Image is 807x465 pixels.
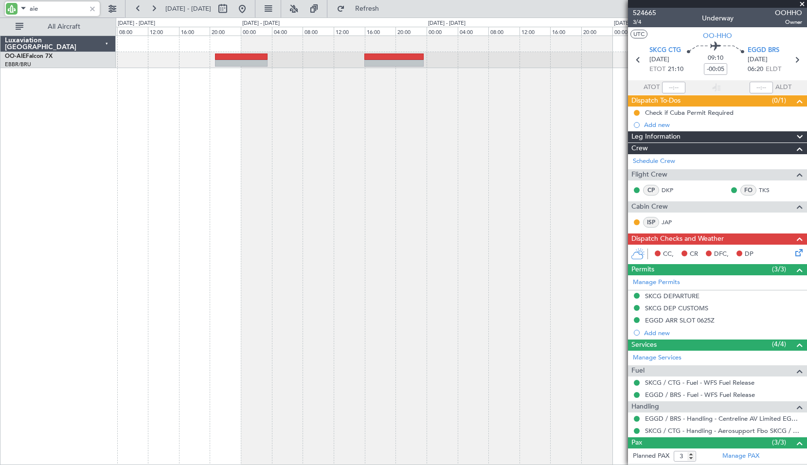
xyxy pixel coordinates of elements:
[772,264,786,274] span: (3/3)
[662,82,685,93] input: --:--
[303,27,334,36] div: 08:00
[772,95,786,106] span: (0/1)
[708,54,723,63] span: 09:10
[633,18,656,26] span: 3/4
[645,427,802,435] a: SKCG / CTG - Handling - Aerosupport Fbo SKCG / CTG
[631,143,648,154] span: Crew
[772,339,786,349] span: (4/4)
[520,27,551,36] div: 12:00
[25,23,103,30] span: All Aircraft
[631,233,724,245] span: Dispatch Checks and Weather
[649,46,681,55] span: SKCG CTG
[5,54,26,59] span: OO-AIE
[334,27,365,36] div: 12:00
[690,250,698,259] span: CR
[5,61,31,68] a: EBBR/BRU
[5,54,53,59] a: OO-AIEFalcon 7X
[745,250,753,259] span: DP
[118,19,155,28] div: [DATE] - [DATE]
[645,316,715,324] div: EGGD ARR SLOT 0625Z
[117,27,148,36] div: 08:00
[714,250,729,259] span: DFC,
[631,264,654,275] span: Permits
[30,1,86,16] input: A/C (Reg. or Type)
[649,55,669,65] span: [DATE]
[644,121,802,129] div: Add new
[772,437,786,447] span: (3/3)
[630,30,647,38] button: UTC
[643,217,659,228] div: ISP
[395,27,427,36] div: 20:00
[748,46,779,55] span: EGGD BRS
[631,131,681,143] span: Leg Information
[644,329,802,337] div: Add new
[644,83,660,92] span: ATOT
[775,8,802,18] span: OOHHO
[663,250,674,259] span: CC,
[649,65,665,74] span: ETOT
[458,27,489,36] div: 04:00
[614,19,651,28] div: [DATE] - [DATE]
[272,27,303,36] div: 04:00
[347,5,388,12] span: Refresh
[427,27,458,36] div: 00:00
[748,65,763,74] span: 06:20
[165,4,211,13] span: [DATE] - [DATE]
[550,27,581,36] div: 16:00
[645,414,802,423] a: EGGD / BRS - Handling - Centreline AV Limited EGGD / BRS
[662,186,683,195] a: DKP
[740,185,756,196] div: FO
[633,8,656,18] span: 524665
[179,27,210,36] div: 16:00
[631,169,667,180] span: Flight Crew
[759,186,781,195] a: TKS
[488,27,520,36] div: 08:00
[633,451,669,461] label: Planned PAX
[645,391,755,399] a: EGGD / BRS - Fuel - WFS Fuel Release
[645,378,754,387] a: SKCG / CTG - Fuel - WFS Fuel Release
[703,31,732,41] span: OO-HHO
[633,353,681,363] a: Manage Services
[242,19,280,28] div: [DATE] - [DATE]
[210,27,241,36] div: 20:00
[428,19,466,28] div: [DATE] - [DATE]
[581,27,612,36] div: 20:00
[631,95,681,107] span: Dispatch To-Dos
[668,65,683,74] span: 21:10
[645,108,734,117] div: Check if Cuba Permit Required
[633,278,680,287] a: Manage Permits
[11,19,106,35] button: All Aircraft
[645,304,708,312] div: SKCG DEP CUSTOMS
[631,201,668,213] span: Cabin Crew
[702,13,734,23] div: Underway
[631,401,659,412] span: Handling
[775,83,791,92] span: ALDT
[643,185,659,196] div: CP
[241,27,272,36] div: 00:00
[631,365,645,376] span: Fuel
[633,157,675,166] a: Schedule Crew
[662,218,683,227] a: JAP
[631,437,642,448] span: Pax
[148,27,179,36] div: 12:00
[775,18,802,26] span: Owner
[631,340,657,351] span: Services
[748,55,768,65] span: [DATE]
[332,1,391,17] button: Refresh
[645,292,699,300] div: SKCG DEPARTURE
[766,65,781,74] span: ELDT
[722,451,759,461] a: Manage PAX
[365,27,396,36] div: 16:00
[612,27,644,36] div: 00:00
